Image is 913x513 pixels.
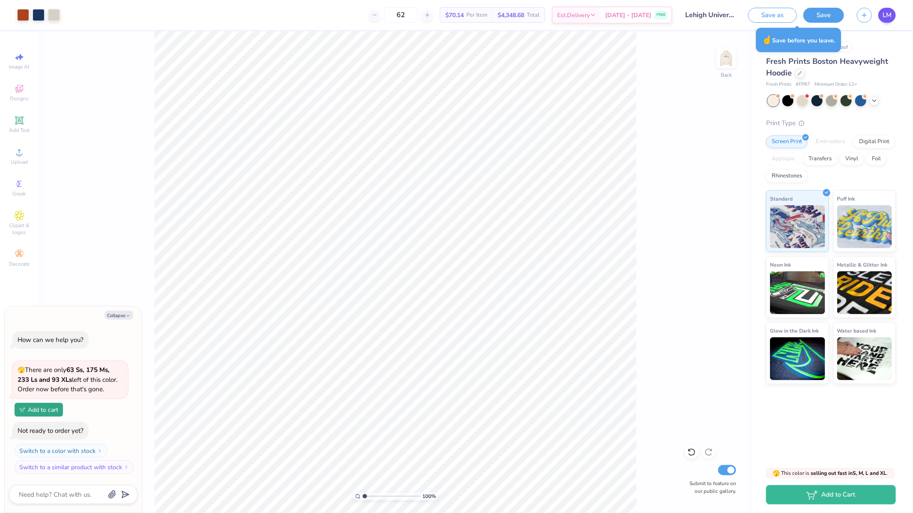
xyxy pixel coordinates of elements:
[15,460,134,474] button: Switch to a similar product with stock
[866,153,886,165] div: Foil
[837,194,855,203] span: Puff Ink
[815,81,857,88] span: Minimum Order: 12 +
[19,407,25,412] img: Add to cart
[679,6,742,24] input: Untitled Design
[466,11,487,20] span: Per Item
[770,260,791,269] span: Neon Ink
[557,11,590,20] span: Est. Delivery
[605,11,651,20] span: [DATE] - [DATE]
[766,56,888,78] span: Fresh Prints Boston Heavyweight Hoodie
[803,153,837,165] div: Transfers
[18,366,25,374] span: 🫣
[685,480,736,495] label: Submit to feature on our public gallery.
[766,485,896,504] button: Add to Cart
[810,135,851,148] div: Embroidery
[384,7,418,23] input: – –
[10,95,29,102] span: Designs
[766,170,808,183] div: Rhinestones
[883,10,892,20] span: LM
[770,271,825,314] img: Neon Ink
[18,426,84,435] div: Not ready to order yet?
[9,261,30,267] span: Decorate
[766,81,791,88] span: Fresh Prints
[527,11,540,20] span: Total
[124,465,129,470] img: Switch to a similar product with stock
[104,311,133,320] button: Collapse
[853,135,895,148] div: Digital Print
[803,8,844,23] button: Save
[837,205,892,248] img: Puff Ink
[766,135,808,148] div: Screen Print
[811,470,887,477] strong: selling out fast in S, M, L and XL
[18,366,110,384] strong: 63 Ss, 175 Ms, 233 Ls and 93 XLs
[9,127,30,134] span: Add Text
[770,194,793,203] span: Standard
[9,63,30,70] span: Image AI
[498,11,524,20] span: $4,348.68
[4,222,34,236] span: Clipart & logos
[770,326,819,335] span: Glow in the Dark Ink
[773,469,888,477] span: This color is .
[445,11,464,20] span: $70.14
[721,71,732,79] div: Back
[15,444,107,458] button: Switch to a color with stock
[766,118,896,128] div: Print Type
[97,448,102,453] img: Switch to a color with stock
[756,28,841,52] div: Save before you leave.
[18,366,117,393] span: There are only left of this color. Order now before that's gone.
[718,50,735,67] img: Back
[837,271,892,314] img: Metallic & Glitter Ink
[15,403,63,417] button: Add to cart
[837,260,888,269] span: Metallic & Glitter Ink
[796,81,810,88] span: # FP87
[840,153,864,165] div: Vinyl
[11,159,28,165] span: Upload
[773,469,780,477] span: 🫣
[18,336,84,344] div: How can we help you?
[837,337,892,380] img: Water based Ink
[762,34,772,45] span: ☝️
[837,326,877,335] span: Water based Ink
[766,153,800,165] div: Applique
[748,8,797,23] button: Save as
[770,337,825,380] img: Glow in the Dark Ink
[656,12,665,18] span: FREE
[13,190,26,197] span: Greek
[878,8,896,23] a: LM
[423,492,436,500] span: 100 %
[770,205,825,248] img: Standard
